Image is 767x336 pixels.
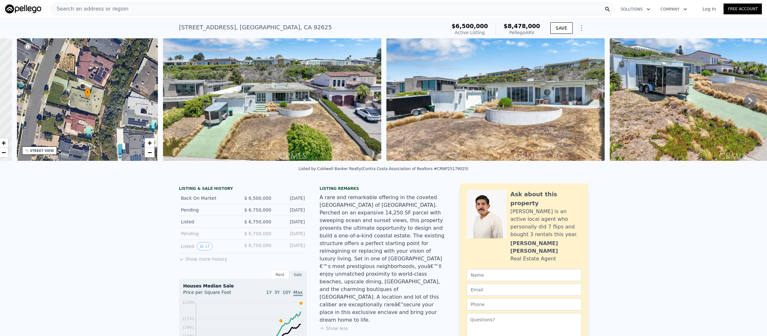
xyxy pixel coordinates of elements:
div: Rent [271,271,289,279]
div: Ask about this property [510,190,582,208]
span: $ 6,750,000 [244,231,271,236]
a: Free Account [724,4,762,14]
div: STREET VIEW [30,148,54,153]
input: Email [467,284,582,296]
a: Zoom in [145,138,154,148]
a: Zoom out [145,148,154,157]
span: Active Listing [455,30,485,35]
button: Show Options [575,22,588,34]
tspan: $1491 [182,325,194,330]
div: LISTING & SALE HISTORY [179,186,307,192]
span: $ 6,750,000 [244,219,271,224]
span: Max [293,290,303,296]
div: [DATE] [276,242,305,250]
button: Show less [320,325,348,332]
span: 1Y [266,290,272,295]
div: [STREET_ADDRESS] , [GEOGRAPHIC_DATA] , CA 92625 [179,23,332,32]
button: Show more history [179,253,227,262]
a: Log In [695,6,724,12]
span: + [148,139,152,147]
div: Price per Square Foot [183,289,243,299]
div: Houses Median Sale [183,283,303,289]
div: Sale [289,271,307,279]
div: [DATE] [276,219,305,225]
div: [PERSON_NAME] is an active local agent who personally did 7 flips and bought 3 rentals this year. [510,208,582,238]
div: Pending [181,230,238,237]
input: Phone [467,298,582,310]
div: Listed [181,242,238,250]
img: Pellego [5,4,41,13]
span: $ 6,750,000 [244,207,271,213]
span: + [1,139,5,147]
button: Solutions [616,4,655,15]
div: Listed by Coldwell Banker Realty (Contra Costa Association of Realtors #CRNP25179025) [298,167,469,171]
span: − [1,148,5,156]
div: Pellego ARV [504,29,540,36]
div: [DATE] [276,195,305,201]
img: Sale: 167422640 Parcel: 63063579 [386,38,605,161]
div: Real Estate Agent [510,255,556,263]
img: Sale: 167422640 Parcel: 63063579 [163,38,381,161]
div: Pending [181,207,238,213]
span: $ 6,500,000 [244,196,271,201]
input: Name [467,269,582,281]
tspan: $1741 [182,317,194,321]
div: [DATE] [276,207,305,213]
button: Company [655,4,692,15]
div: [PERSON_NAME] [PERSON_NAME] [510,240,582,255]
div: Back On Market [181,195,238,201]
div: A rare and remarkable offering in the coveted [GEOGRAPHIC_DATA] of [GEOGRAPHIC_DATA]. Perched on ... [320,194,447,324]
span: − [148,148,152,156]
span: 3Y [274,290,280,295]
span: Search an address or region [51,5,128,13]
span: $8,478,000 [504,23,540,29]
span: $6,500,000 [452,23,488,29]
div: • [84,88,91,100]
button: View historical data [197,242,213,250]
button: SAVE [550,22,573,34]
div: Listed [181,219,238,225]
span: $ 6,750,000 [244,243,271,248]
div: [DATE] [276,230,305,237]
tspan: $2204 [182,300,194,305]
div: Listing remarks [320,186,447,191]
span: 10Y [283,290,291,295]
span: • [84,89,91,95]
